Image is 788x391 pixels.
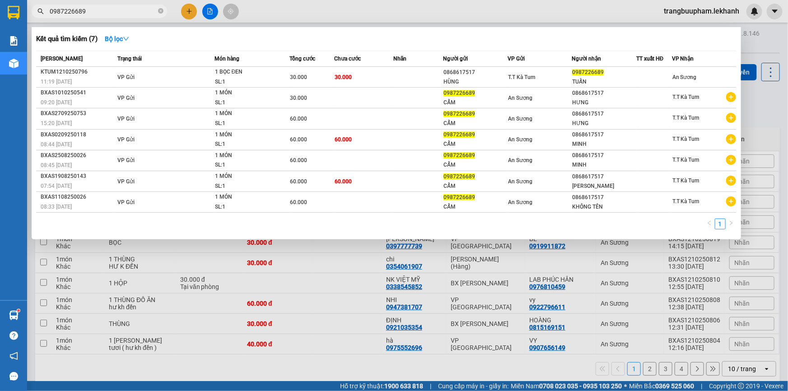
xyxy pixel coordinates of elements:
div: HÙNG [443,77,507,87]
div: 0868617517 [572,172,636,182]
span: 08:45 [DATE] [41,162,72,168]
div: TUẤN [572,77,636,87]
div: CẨM [443,160,507,170]
span: [PERSON_NAME] [41,56,83,62]
span: An Sương [508,178,532,185]
span: T.T Kà Tum [508,74,535,80]
div: CẨM [443,140,507,149]
div: MINH [572,140,636,149]
div: An Sương [8,8,80,19]
div: BXAS2709250753 [41,109,115,118]
img: warehouse-icon [9,311,19,320]
div: CẨM [443,119,507,128]
span: close-circle [158,8,163,14]
span: VP Gửi [117,116,135,122]
span: plus-circle [726,155,736,165]
span: VP Gửi [117,178,135,185]
span: down [123,36,129,42]
span: 60.000 [290,157,307,163]
span: message [9,372,18,381]
div: 0868617517 [572,193,636,202]
div: KTUM1210250796 [41,67,115,77]
div: 1 MÓN [215,109,283,119]
div: BX [PERSON_NAME] [86,8,159,29]
div: CẨM [443,98,507,107]
button: left [704,219,715,229]
div: 30.000 [85,58,160,71]
strong: Bộ lọc [105,35,129,42]
sup: 1 [17,309,20,312]
span: VP Gửi [117,157,135,163]
span: 60.000 [290,116,307,122]
span: VP Nhận [672,56,694,62]
span: VP Gửi [117,95,135,101]
div: BXAS1010250541 [41,88,115,98]
div: 1 MÓN [215,151,283,161]
li: Next Page [726,219,737,229]
span: 60.000 [335,136,352,143]
span: plus-circle [726,196,736,206]
span: An Sương [508,199,532,205]
img: warehouse-icon [9,59,19,68]
span: VP Gửi [117,74,135,80]
div: SL: 1 [215,202,283,212]
span: plus-circle [726,92,736,102]
span: T.T Kà Tum [672,136,699,142]
span: T.T Kà Tum [672,115,699,121]
span: plus-circle [726,113,736,123]
div: CẨM [443,202,507,212]
div: BXAS1108250026 [41,192,115,202]
div: SL: 1 [215,182,283,191]
div: MINH [572,160,636,170]
span: T.T Kà Tum [672,157,699,163]
span: CC : [85,61,98,70]
span: 0987226689 [443,131,475,138]
span: search [37,8,44,14]
span: 30.000 [290,74,307,80]
div: hoàng [8,19,80,29]
span: T.T Kà Tum [672,198,699,205]
span: Tổng cước [289,56,315,62]
span: 0987226689 [443,90,475,96]
span: T.T Kà Tum [672,94,699,100]
span: VP Gửi [117,199,135,205]
span: VP Gửi [508,56,525,62]
div: 0868617517 [443,68,507,77]
button: right [726,219,737,229]
span: VP Gửi [117,136,135,143]
span: 08:44 [DATE] [41,141,72,148]
span: 0987226689 [443,152,475,158]
div: 1 MÓN [215,172,283,182]
span: 30.000 [290,95,307,101]
span: plus-circle [726,176,736,186]
span: An Sương [508,136,532,143]
span: 30.000 [335,74,352,80]
span: plus-circle [726,134,736,144]
div: 0961819452 [86,40,159,53]
span: 0987226689 [443,194,475,200]
div: 0868617517 [572,130,636,140]
div: KHÔNG TÊN [572,202,636,212]
div: [PERSON_NAME] [572,182,636,191]
button: Bộ lọcdown [98,32,136,46]
li: 1 [715,219,726,229]
span: left [707,220,712,226]
span: Món hàng [214,56,239,62]
div: 0868617517 [572,109,636,119]
span: 11:19 [DATE] [41,79,72,85]
span: 07:54 [DATE] [41,183,72,189]
span: notification [9,352,18,360]
div: SL: 1 [215,98,283,108]
span: An Sương [508,157,532,163]
span: 09:20 [DATE] [41,99,72,106]
li: Previous Page [704,219,715,229]
span: Gửi: [8,9,22,18]
span: 60.000 [290,178,307,185]
span: Chưa cước [334,56,361,62]
img: logo-vxr [8,6,19,19]
span: 15:20 [DATE] [41,120,72,126]
span: 0987226689 [572,69,604,75]
span: An Sương [508,95,532,101]
div: 0868617517 [572,88,636,98]
div: A 10 [86,29,159,40]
